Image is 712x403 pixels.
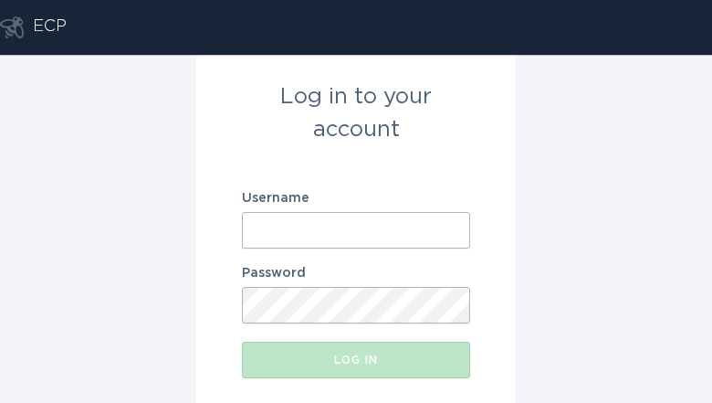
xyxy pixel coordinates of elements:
label: Password [242,267,470,280]
div: Log in [251,355,461,366]
div: Log in to your account [242,80,470,146]
div: ECP [33,16,67,38]
button: Log in [242,342,470,378]
label: Username [242,192,470,205]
